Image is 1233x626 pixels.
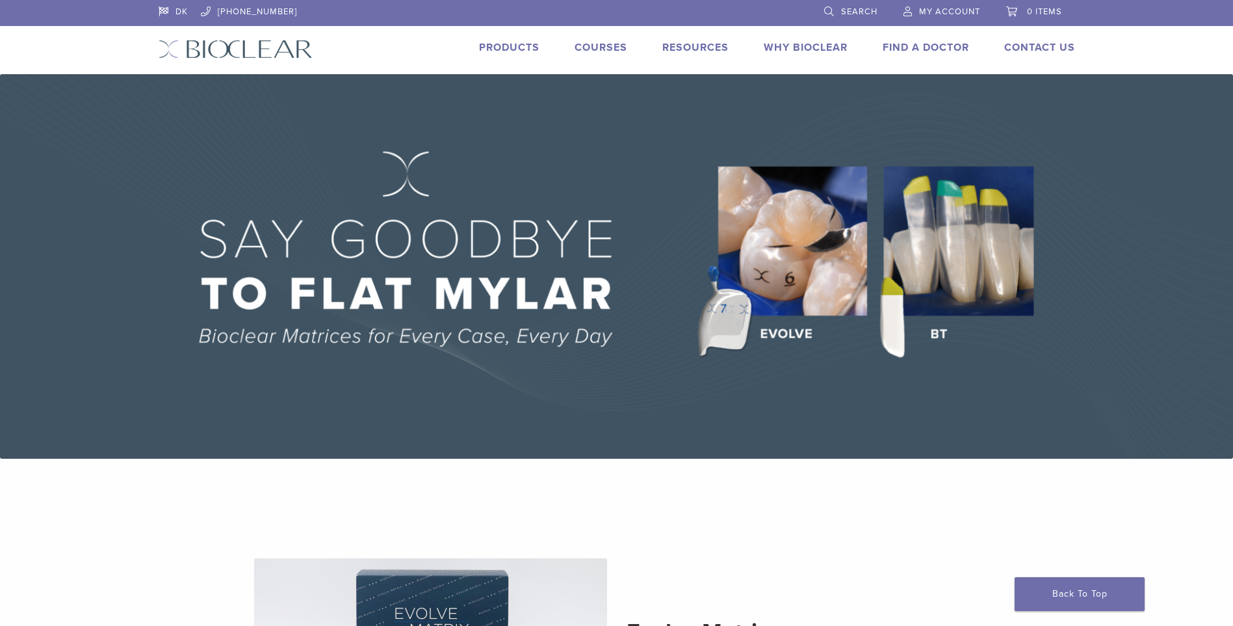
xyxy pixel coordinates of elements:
[1027,7,1062,17] span: 0 items
[1004,41,1075,54] a: Contact Us
[883,41,969,54] a: Find A Doctor
[919,7,980,17] span: My Account
[764,41,848,54] a: Why Bioclear
[662,41,729,54] a: Resources
[1015,577,1145,611] a: Back To Top
[159,40,313,59] img: Bioclear
[575,41,627,54] a: Courses
[841,7,877,17] span: Search
[479,41,539,54] a: Products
